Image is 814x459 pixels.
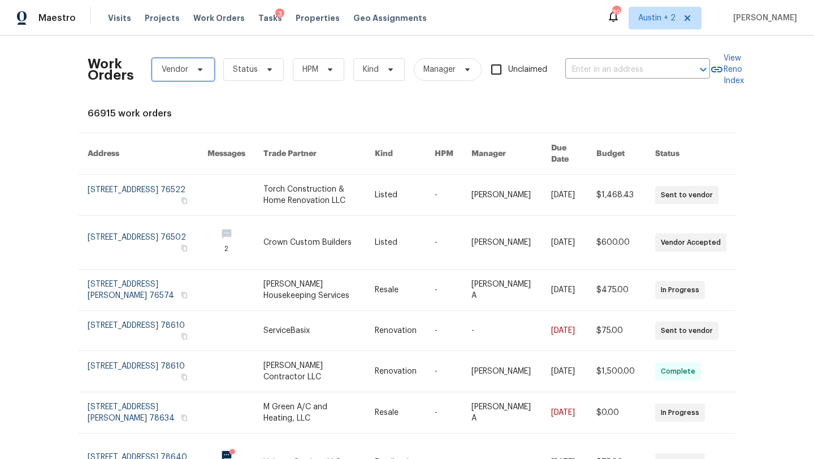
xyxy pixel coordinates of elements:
[366,216,426,270] td: Listed
[695,62,711,77] button: Open
[462,311,542,351] td: -
[302,64,318,75] span: HPM
[366,133,426,175] th: Kind
[426,175,462,216] td: -
[179,331,189,341] button: Copy Address
[258,14,282,22] span: Tasks
[296,12,340,24] span: Properties
[363,64,379,75] span: Kind
[254,133,366,175] th: Trade Partner
[233,64,258,75] span: Status
[462,351,542,392] td: [PERSON_NAME]
[108,12,131,24] span: Visits
[462,216,542,270] td: [PERSON_NAME]
[710,53,744,86] a: View Reno Index
[366,392,426,434] td: Resale
[38,12,76,24] span: Maestro
[353,12,427,24] span: Geo Assignments
[646,133,735,175] th: Status
[612,7,620,18] div: 39
[508,64,547,76] span: Unclaimed
[366,175,426,216] td: Listed
[179,372,189,382] button: Copy Address
[254,392,366,434] td: M Green A/C and Heating, LLC
[88,108,726,119] div: 66915 work orders
[426,311,462,351] td: -
[426,392,462,434] td: -
[542,133,587,175] th: Due Date
[426,216,462,270] td: -
[275,8,284,20] div: 3
[254,311,366,351] td: ServiceBasix
[254,216,366,270] td: Crown Custom Builders
[179,196,189,206] button: Copy Address
[426,351,462,392] td: -
[179,243,189,253] button: Copy Address
[179,290,189,300] button: Copy Address
[254,270,366,311] td: [PERSON_NAME] Housekeeping Services
[366,351,426,392] td: Renovation
[638,12,676,24] span: Austin + 2
[565,61,678,79] input: Enter in an address
[88,58,134,81] h2: Work Orders
[198,133,254,175] th: Messages
[426,133,462,175] th: HPM
[254,351,366,392] td: [PERSON_NAME] Contractor LLC
[162,64,188,75] span: Vendor
[79,133,198,175] th: Address
[462,175,542,216] td: [PERSON_NAME]
[462,270,542,311] td: [PERSON_NAME] A
[462,133,542,175] th: Manager
[366,311,426,351] td: Renovation
[145,12,180,24] span: Projects
[254,175,366,216] td: Torch Construction & Home Renovation LLC
[423,64,456,75] span: Manager
[462,392,542,434] td: [PERSON_NAME] A
[193,12,245,24] span: Work Orders
[366,270,426,311] td: Resale
[426,270,462,311] td: -
[587,133,646,175] th: Budget
[729,12,797,24] span: [PERSON_NAME]
[179,413,189,423] button: Copy Address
